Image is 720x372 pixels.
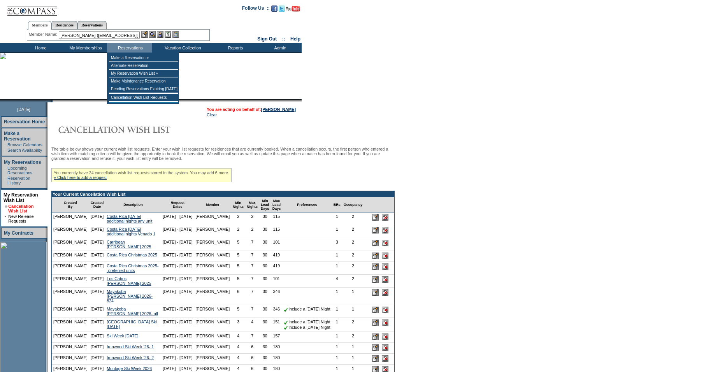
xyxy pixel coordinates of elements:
img: promoShadowLeftCorner.gif [50,99,53,102]
input: Delete this Request [382,214,388,221]
a: Costa Rica Christmas 2025--preferred units [107,263,158,273]
input: Delete this Request [382,307,388,313]
td: [PERSON_NAME] [52,275,89,288]
nobr: [DATE] - [DATE] [163,240,193,244]
td: Member [194,197,231,212]
td: 30 [259,262,271,275]
td: 3 [332,238,342,251]
input: Edit this Request [372,253,379,259]
nobr: [DATE] - [DATE] [163,227,193,232]
td: [PERSON_NAME] [52,225,89,238]
a: Help [290,36,300,42]
td: Your Current Cancellation Wish List [52,191,394,197]
td: [PERSON_NAME] [194,251,231,262]
td: 30 [259,305,271,318]
input: Edit this Request [372,333,379,340]
td: Pending Reservations Expiring [DATE] [109,85,178,93]
nobr: [DATE] - [DATE] [163,319,193,324]
td: Vacation Collection [152,43,212,53]
a: Become our fan on Facebook [271,8,277,12]
nobr: [DATE] - [DATE] [163,276,193,281]
td: [DATE] [89,343,105,354]
td: [DATE] [89,288,105,305]
a: Upcoming Reservations [7,166,32,175]
td: 115 [271,225,283,238]
td: Max Lead Days [271,197,283,212]
td: Created By [52,197,89,212]
td: 4 [231,354,245,365]
td: · [5,166,7,175]
td: 5 [231,262,245,275]
td: 101 [271,238,283,251]
nobr: Include a [DATE] Night [284,307,330,311]
td: 419 [271,262,283,275]
td: Min Lead Days [259,197,271,212]
img: Impersonate [157,31,163,38]
td: 4 [245,318,259,332]
td: [DATE] [89,275,105,288]
td: 6 [245,343,259,354]
img: Follow us on Twitter [279,5,285,12]
img: Cancellation Wish List [51,122,207,137]
td: 7 [245,262,259,275]
td: 7 [245,238,259,251]
input: Edit this Request [372,289,379,296]
td: 157 [271,332,283,343]
td: 1 [332,305,342,318]
td: 30 [259,332,271,343]
a: My Reservation Wish List [4,192,38,203]
td: 1 [342,288,364,305]
a: Make a Reservation [4,131,31,142]
td: · [5,214,7,223]
img: b_calculator.gif [172,31,179,38]
td: Created Date [89,197,105,212]
td: 1 [332,262,342,275]
td: 7 [245,305,259,318]
input: Delete this Request [382,253,388,259]
a: Follow us on Twitter [279,8,285,12]
td: 4 [231,332,245,343]
td: [PERSON_NAME] [194,318,231,332]
td: Preferences [282,197,332,212]
img: chkSmaller.gif [284,320,288,325]
td: [DATE] [89,332,105,343]
td: [PERSON_NAME] [52,343,89,354]
td: Reports [212,43,257,53]
img: chkSmaller.gif [284,307,288,312]
nobr: [DATE] - [DATE] [163,289,193,294]
a: Mayakoba [PERSON_NAME] 2026- 824 [107,289,153,303]
td: 1 [332,251,342,262]
td: [PERSON_NAME] [52,262,89,275]
td: [PERSON_NAME] [52,318,89,332]
td: [PERSON_NAME] [52,288,89,305]
td: · [5,148,7,153]
td: Home [18,43,62,53]
td: 1 [332,318,342,332]
td: 30 [259,238,271,251]
img: chkSmaller.gif [284,325,288,330]
td: 2 [245,212,259,225]
input: Delete this Request [382,289,388,296]
td: [PERSON_NAME] [52,251,89,262]
input: Delete this Request [382,344,388,351]
td: 30 [259,275,271,288]
td: 7 [245,275,259,288]
a: Ski Week [DATE] [107,333,138,338]
td: 5 [231,305,245,318]
nobr: [DATE] - [DATE] [163,366,193,371]
td: Make a Reservation » [109,54,178,62]
td: Description [105,197,161,212]
a: Members [28,21,52,30]
td: 180 [271,354,283,365]
td: 2 [342,251,364,262]
img: Reservations [165,31,171,38]
input: Delete this Request [382,355,388,362]
td: 6 [245,354,259,365]
div: Member Name: [29,31,59,38]
a: Search Availability [7,148,42,153]
nobr: [DATE] - [DATE] [163,344,193,349]
td: BRs [332,197,342,212]
td: My Memberships [62,43,107,53]
td: 5 [231,238,245,251]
